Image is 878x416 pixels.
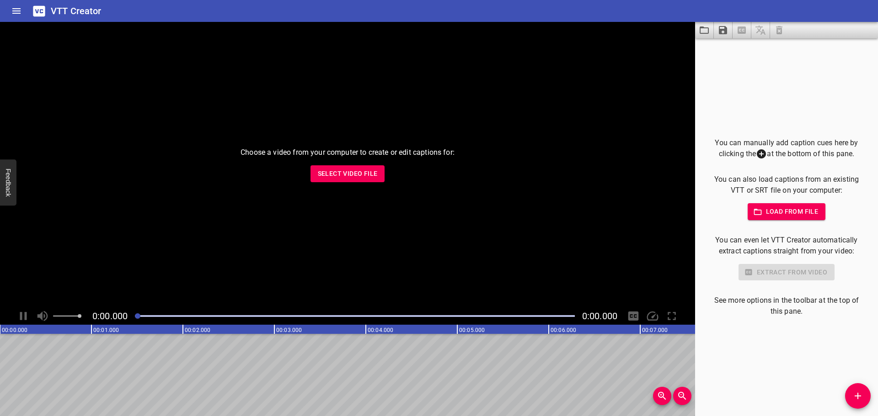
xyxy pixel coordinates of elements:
[644,307,661,325] div: Playback Speed
[710,174,863,196] p: You can also load captions from an existing VTT or SRT file on your computer:
[653,387,671,405] button: Zoom In
[695,22,714,38] button: Load captions from file
[51,4,102,18] h6: VTT Creator
[185,327,210,333] text: 00:02.000
[710,264,863,281] div: Select a video in the pane to the left to use this feature
[699,25,710,36] svg: Load captions from file
[625,307,642,325] div: Hide/Show Captions
[241,147,455,158] p: Choose a video from your computer to create or edit captions for:
[751,22,770,38] span: Add some captions below, then you can translate them.
[733,22,751,38] span: Select a video in the pane to the left, then you can automatically extract captions.
[276,327,302,333] text: 00:03.000
[551,327,576,333] text: 00:06.000
[673,387,691,405] button: Zoom Out
[755,206,819,217] span: Load from file
[93,327,119,333] text: 00:01.000
[311,165,385,182] button: Select Video File
[368,327,393,333] text: 00:04.000
[714,22,733,38] button: Save captions to file
[2,327,27,333] text: 00:00.000
[717,25,728,36] svg: Save captions to file
[663,307,680,325] div: Toggle Full Screen
[748,203,826,220] button: Load from file
[582,311,617,321] span: Video Duration
[92,311,128,321] span: Current Time
[135,315,575,317] div: Play progress
[845,383,871,409] button: Add Cue
[459,327,485,333] text: 00:05.000
[642,327,668,333] text: 00:07.000
[710,295,863,317] p: See more options in the toolbar at the top of this pane.
[710,137,863,160] p: You can manually add caption cues here by clicking the at the bottom of this pane.
[318,168,378,179] span: Select Video File
[710,235,863,257] p: You can even let VTT Creator automatically extract captions straight from your video:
